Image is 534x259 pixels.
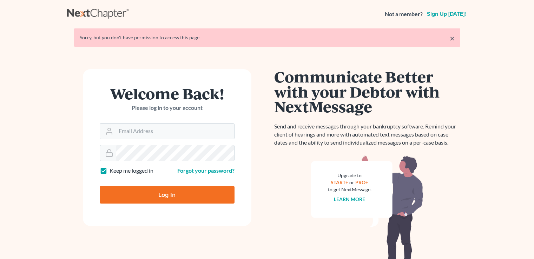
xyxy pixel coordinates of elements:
h1: Communicate Better with your Debtor with NextMessage [274,69,460,114]
a: Sign up [DATE]! [426,11,467,17]
div: Upgrade to [328,172,371,179]
input: Email Address [116,124,234,139]
a: Learn more [334,196,365,202]
a: Forgot your password? [177,167,235,174]
p: Please log in to your account [100,104,235,112]
p: Send and receive messages through your bankruptcy software. Remind your client of hearings and mo... [274,122,460,147]
div: Sorry, but you don't have permission to access this page [80,34,455,41]
a: × [450,34,455,42]
a: PRO+ [355,179,368,185]
a: START+ [331,179,348,185]
div: to get NextMessage. [328,186,371,193]
input: Log In [100,186,235,204]
span: or [349,179,354,185]
strong: Not a member? [385,10,423,18]
label: Keep me logged in [110,167,153,175]
h1: Welcome Back! [100,86,235,101]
